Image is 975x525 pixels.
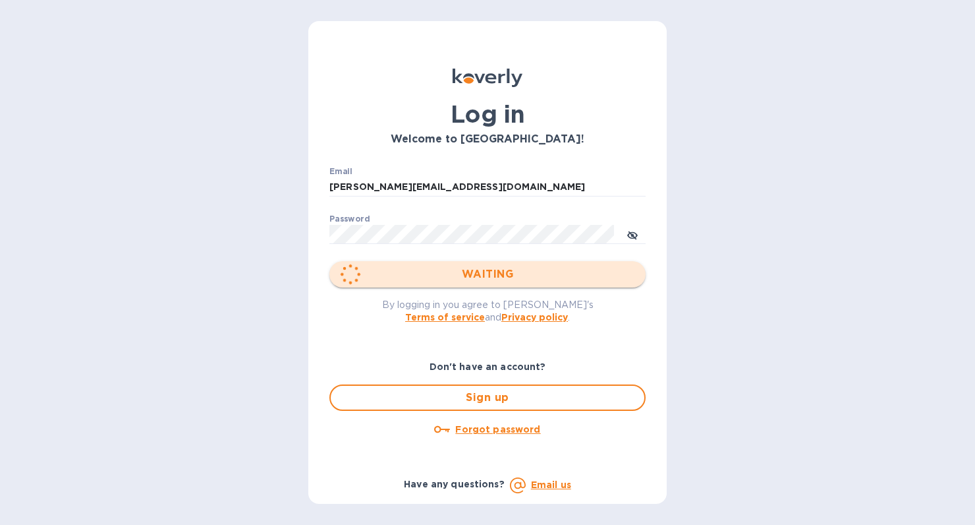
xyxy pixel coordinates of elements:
a: Terms of service [405,312,485,323]
a: Privacy policy [501,312,568,323]
h3: Welcome to [GEOGRAPHIC_DATA]! [329,133,646,146]
label: Password [329,215,370,223]
b: Don't have an account? [430,361,546,372]
span: Sign up [341,390,634,406]
img: Koverly [453,69,522,87]
label: Email [329,168,352,175]
a: Email us [531,479,571,490]
button: toggle password visibility [619,221,646,247]
h1: Log in [329,100,646,128]
button: Sign up [329,385,646,411]
b: Have any questions? [404,479,505,489]
input: Enter email address [329,177,646,197]
span: By logging in you agree to [PERSON_NAME]'s and . [382,299,594,323]
u: Forgot password [455,424,540,435]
